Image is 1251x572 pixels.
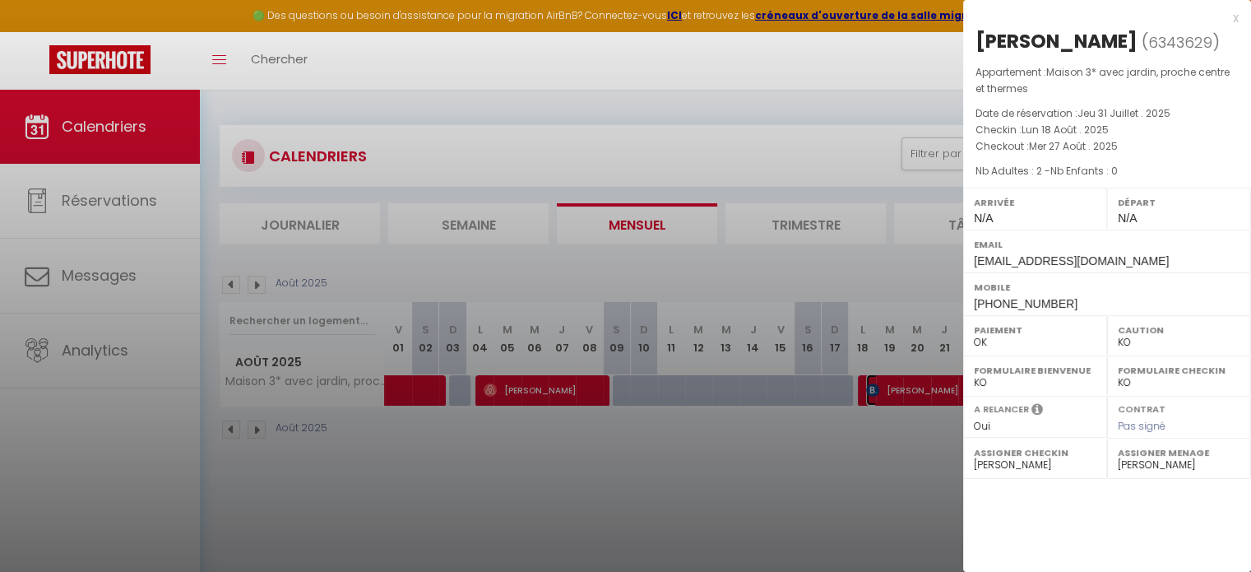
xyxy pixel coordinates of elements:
label: Départ [1118,194,1240,211]
label: Contrat [1118,402,1165,413]
label: Arrivée [974,194,1096,211]
span: Pas signé [1118,419,1165,433]
span: Mer 27 Août . 2025 [1029,139,1118,153]
label: Formulaire Checkin [1118,362,1240,379]
span: Maison 3* avec jardin, proche centre et thermes [975,65,1230,95]
label: A relancer [974,402,1029,416]
span: ( ) [1142,30,1220,53]
label: Caution [1118,322,1240,338]
span: [PHONE_NUMBER] [974,297,1077,310]
p: Checkout : [975,138,1239,155]
span: N/A [1118,212,1137,225]
label: Paiement [974,322,1096,338]
div: x [963,8,1239,28]
span: Nb Adultes : 2 - [975,164,1118,178]
span: Jeu 31 Juillet . 2025 [1077,106,1170,120]
i: Sélectionner OUI si vous souhaiter envoyer les séquences de messages post-checkout [1031,402,1043,421]
p: Appartement : [975,64,1239,97]
label: Assigner Checkin [974,444,1096,461]
span: N/A [974,212,993,225]
span: Nb Enfants : 0 [1050,164,1118,178]
button: Ouvrir le widget de chat LiveChat [13,7,63,56]
label: Mobile [974,279,1240,295]
p: Checkin : [975,122,1239,138]
p: Date de réservation : [975,105,1239,122]
span: Lun 18 Août . 2025 [1022,123,1109,137]
span: 6343629 [1148,32,1212,53]
label: Email [974,236,1240,253]
label: Assigner Menage [1118,444,1240,461]
div: [PERSON_NAME] [975,28,1137,54]
span: [EMAIL_ADDRESS][DOMAIN_NAME] [974,254,1169,267]
label: Formulaire Bienvenue [974,362,1096,379]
